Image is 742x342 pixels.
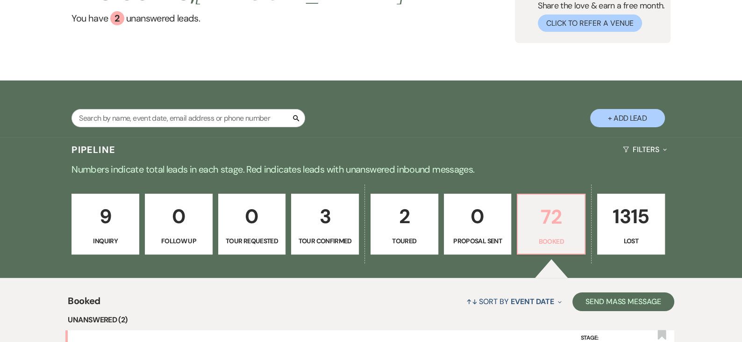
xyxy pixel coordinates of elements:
[377,236,432,246] p: Toured
[450,201,506,232] p: 0
[462,289,565,314] button: Sort By Event Date
[538,15,642,32] button: Click to Refer a Venue
[517,194,585,255] a: 72Booked
[619,137,670,162] button: Filters
[371,194,438,255] a: 2Toured
[78,236,133,246] p: Inquiry
[572,292,674,311] button: Send Mass Message
[291,194,359,255] a: 3Tour Confirmed
[71,11,411,25] a: You have 2 unanswered leads.
[78,201,133,232] p: 9
[590,109,665,127] button: + Add Lead
[151,201,207,232] p: 0
[297,236,353,246] p: Tour Confirmed
[603,201,659,232] p: 1315
[71,143,115,156] h3: Pipeline
[218,194,286,255] a: 0Tour Requested
[444,194,512,255] a: 0Proposal Sent
[224,201,280,232] p: 0
[145,194,213,255] a: 0Follow Up
[71,109,305,127] input: Search by name, event date, email address or phone number
[466,297,477,306] span: ↑↓
[450,236,506,246] p: Proposal Sent
[523,236,579,247] p: Booked
[35,162,707,177] p: Numbers indicate total leads in each stage. Red indicates leads with unanswered inbound messages.
[603,236,659,246] p: Lost
[68,314,674,326] li: Unanswered (2)
[68,294,100,314] span: Booked
[151,236,207,246] p: Follow Up
[224,236,280,246] p: Tour Requested
[297,201,353,232] p: 3
[523,201,579,233] p: 72
[597,194,665,255] a: 1315Lost
[511,297,554,306] span: Event Date
[110,11,124,25] div: 2
[377,201,432,232] p: 2
[71,194,139,255] a: 9Inquiry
